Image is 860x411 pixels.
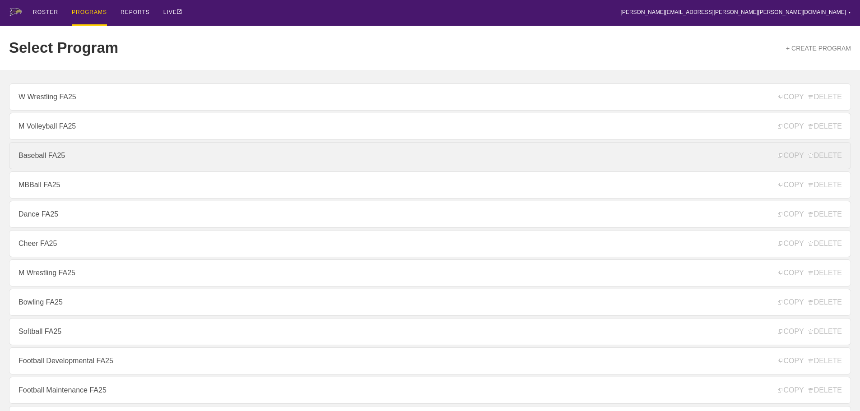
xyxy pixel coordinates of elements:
a: Softball FA25 [9,318,851,345]
span: DELETE [809,298,842,306]
span: COPY [778,298,804,306]
span: DELETE [809,240,842,248]
span: DELETE [809,269,842,277]
span: COPY [778,93,804,101]
span: COPY [778,269,804,277]
a: W Wrestling FA25 [9,83,851,111]
span: COPY [778,210,804,218]
span: DELETE [809,93,842,101]
span: COPY [778,181,804,189]
a: Football Maintenance FA25 [9,377,851,404]
a: Cheer FA25 [9,230,851,257]
a: M Volleyball FA25 [9,113,851,140]
span: DELETE [809,122,842,130]
a: Football Developmental FA25 [9,347,851,374]
span: DELETE [809,210,842,218]
span: DELETE [809,152,842,160]
span: DELETE [809,181,842,189]
a: M Wrestling FA25 [9,259,851,286]
img: logo [9,8,22,16]
div: ▼ [848,10,851,15]
a: Bowling FA25 [9,289,851,316]
span: COPY [778,240,804,248]
iframe: Chat Widget [697,306,860,411]
a: Baseball FA25 [9,142,851,169]
span: COPY [778,152,804,160]
a: Dance FA25 [9,201,851,228]
a: MBBall FA25 [9,171,851,199]
span: COPY [778,122,804,130]
a: + CREATE PROGRAM [786,45,851,52]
